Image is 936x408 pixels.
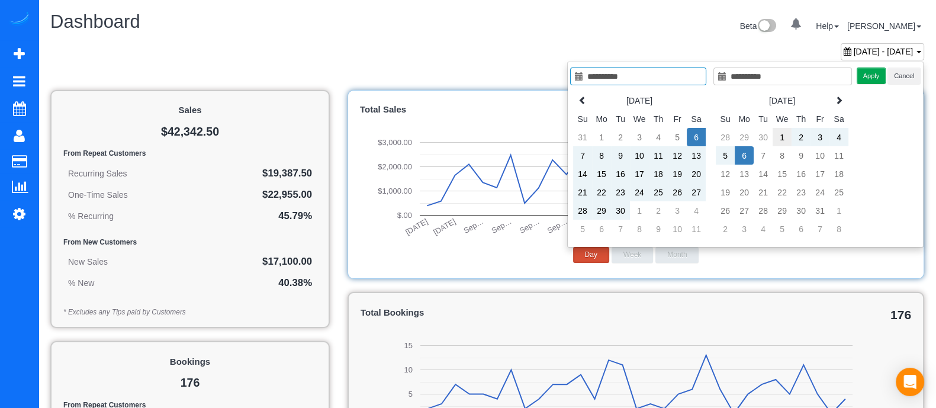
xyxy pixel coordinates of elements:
[50,11,140,32] span: Dashboard
[573,128,592,146] td: 31
[649,183,668,201] td: 25
[810,220,829,238] td: 7
[404,217,429,236] text: [DATE]
[735,110,754,128] th: Mo
[378,162,412,171] text: $2,000.00
[630,183,649,201] td: 24
[687,201,706,220] td: 4
[573,165,592,183] td: 14
[668,201,687,220] td: 3
[687,183,706,201] td: 27
[592,201,611,220] td: 29
[754,201,773,220] td: 28
[810,146,829,165] td: 10
[735,146,754,165] td: 6
[655,247,699,263] button: Month
[716,220,735,238] td: 2
[773,183,792,201] td: 22
[716,201,735,220] td: 26
[378,187,412,195] text: $1,000.00
[792,146,810,165] td: 9
[810,128,829,146] td: 3
[573,183,592,201] td: 21
[432,217,457,236] text: [DATE]
[404,365,413,374] text: 10
[668,128,687,146] td: 5
[63,357,317,367] h4: Bookings
[829,128,848,146] td: 4
[63,184,200,205] td: One-Time Sales
[829,220,848,238] td: 8
[178,251,317,272] td: $17,100.00
[592,183,611,201] td: 22
[668,183,687,201] td: 26
[200,184,317,205] td: $22,955.00
[668,165,687,183] td: 19
[792,201,810,220] td: 30
[829,146,848,165] td: 11
[754,220,773,238] td: 4
[773,201,792,220] td: 29
[630,146,649,165] td: 10
[630,220,649,238] td: 8
[649,165,668,183] td: 18
[404,341,413,350] text: 15
[63,308,186,316] em: * Excludes any Tips paid by Customers
[687,128,706,146] td: 6
[649,201,668,220] td: 2
[687,146,706,165] td: 13
[649,220,668,238] td: 9
[854,47,914,56] span: [DATE] - [DATE]
[573,220,592,238] td: 5
[687,220,706,238] td: 11
[754,146,773,165] td: 7
[361,308,911,318] h4: Total Bookings
[63,377,317,390] h2: 176
[829,201,848,220] td: 1
[611,220,630,238] td: 7
[773,128,792,146] td: 1
[810,165,829,183] td: 17
[360,105,912,115] h4: Total Sales
[573,146,592,165] td: 7
[630,165,649,183] td: 17
[740,21,777,31] a: Beta
[63,163,200,184] td: Recurring Sales
[611,128,630,146] td: 2
[592,91,687,110] th: [DATE]
[611,165,630,183] td: 16
[810,201,829,220] td: 31
[757,19,776,34] img: New interface
[716,128,735,146] td: 28
[63,150,317,158] h5: From Repeat Customers
[754,110,773,128] th: Tu
[378,138,412,147] text: $3,000.00
[611,146,630,165] td: 9
[630,128,649,146] td: 3
[887,68,921,85] button: Cancel
[360,120,912,238] svg: A chart.
[397,211,412,220] text: $.00
[668,110,687,128] th: Fr
[754,165,773,183] td: 14
[63,205,200,227] td: % Recurring
[63,105,317,115] h4: Sales
[630,201,649,220] td: 1
[857,68,886,85] button: Apply
[735,128,754,146] td: 29
[668,146,687,165] td: 12
[847,21,921,31] a: [PERSON_NAME]
[592,128,611,146] td: 1
[735,201,754,220] td: 27
[63,251,178,272] td: New Sales
[792,165,810,183] td: 16
[63,239,317,246] h5: From New Customers
[754,183,773,201] td: 21
[178,272,317,294] td: 40.38%
[754,128,773,146] td: 30
[896,368,924,396] div: Open Intercom Messenger
[735,183,754,201] td: 20
[890,308,911,322] span: 176
[792,128,810,146] td: 2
